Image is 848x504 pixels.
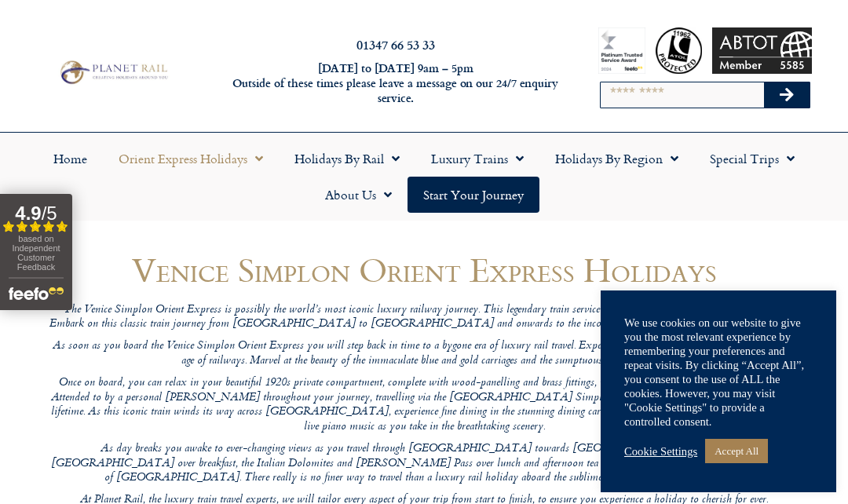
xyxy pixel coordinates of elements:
a: About Us [309,177,408,213]
h6: [DATE] to [DATE] 9am – 5pm Outside of these times please leave a message on our 24/7 enquiry serv... [230,61,561,105]
div: We use cookies on our website to give you the most relevant experience by remembering your prefer... [624,316,813,429]
p: Once on board, you can relax in your beautiful 1920s private compartment, complete with wood-pane... [47,376,801,435]
a: Orient Express Holidays [103,141,279,177]
nav: Menu [8,141,840,213]
h1: Venice Simplon Orient Express Holidays [47,251,801,288]
button: Search [764,82,810,108]
a: Special Trips [694,141,810,177]
p: As day breaks you awake to ever-changing views as you travel through [GEOGRAPHIC_DATA] towards [G... [47,442,801,486]
a: 01347 66 53 33 [356,35,435,53]
p: As soon as you board the Venice Simplon Orient Express you will step back in time to a bygone era... [47,339,801,368]
img: Planet Rail Train Holidays Logo [56,58,170,86]
p: The Venice Simplon Orient Express is possibly the world’s most iconic luxury railway journey. Thi... [47,303,801,332]
a: Holidays by Rail [279,141,415,177]
a: Start your Journey [408,177,539,213]
a: Holidays by Region [539,141,694,177]
a: Accept All [705,439,768,463]
a: Cookie Settings [624,444,697,458]
a: Luxury Trains [415,141,539,177]
a: Home [38,141,103,177]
